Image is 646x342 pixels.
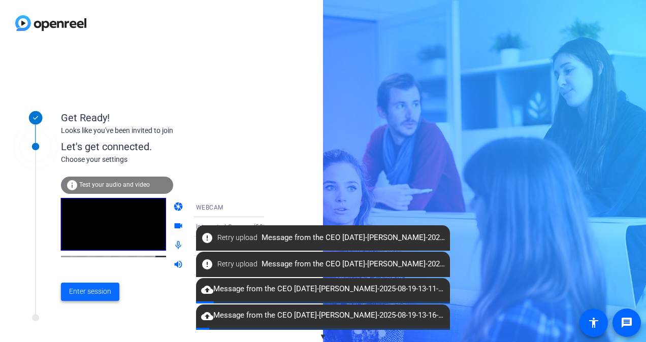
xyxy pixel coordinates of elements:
[61,154,285,165] div: Choose your settings
[196,229,450,247] span: Message from the CEO [DATE]-[PERSON_NAME]-2025-08-19-13-11-22-868-0.webm
[173,259,185,271] mat-icon: volume_up
[201,310,213,322] mat-icon: cloud_upload
[201,232,213,244] mat-icon: error
[588,317,600,329] mat-icon: accessibility
[196,204,223,211] span: WEBCAM
[196,310,450,322] span: Message from the CEO [DATE]-[PERSON_NAME]-2025-08-19-13-16-41-002-0.webm
[61,283,119,301] button: Enter session
[201,284,213,296] mat-icon: cloud_upload
[621,317,633,329] mat-icon: message
[217,259,257,269] span: Retry upload
[196,255,450,273] span: Message from the CEO [DATE]-[PERSON_NAME]-2025-08-19-13-21-46-246-0.webm
[61,139,285,154] div: Let's get connected.
[79,181,150,188] span: Test your audio and video
[173,201,185,214] mat-icon: camera
[173,221,185,233] mat-icon: videocam
[201,258,213,270] mat-icon: error
[217,232,257,243] span: Retry upload
[61,125,264,136] div: Looks like you've been invited to join
[66,179,78,191] mat-icon: info
[69,286,111,297] span: Enter session
[196,283,450,295] span: Message from the CEO [DATE]-[PERSON_NAME]-2025-08-19-13-11-56-173-0.webm
[61,110,264,125] div: Get Ready!
[173,240,185,252] mat-icon: mic_none
[319,332,327,341] span: ▼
